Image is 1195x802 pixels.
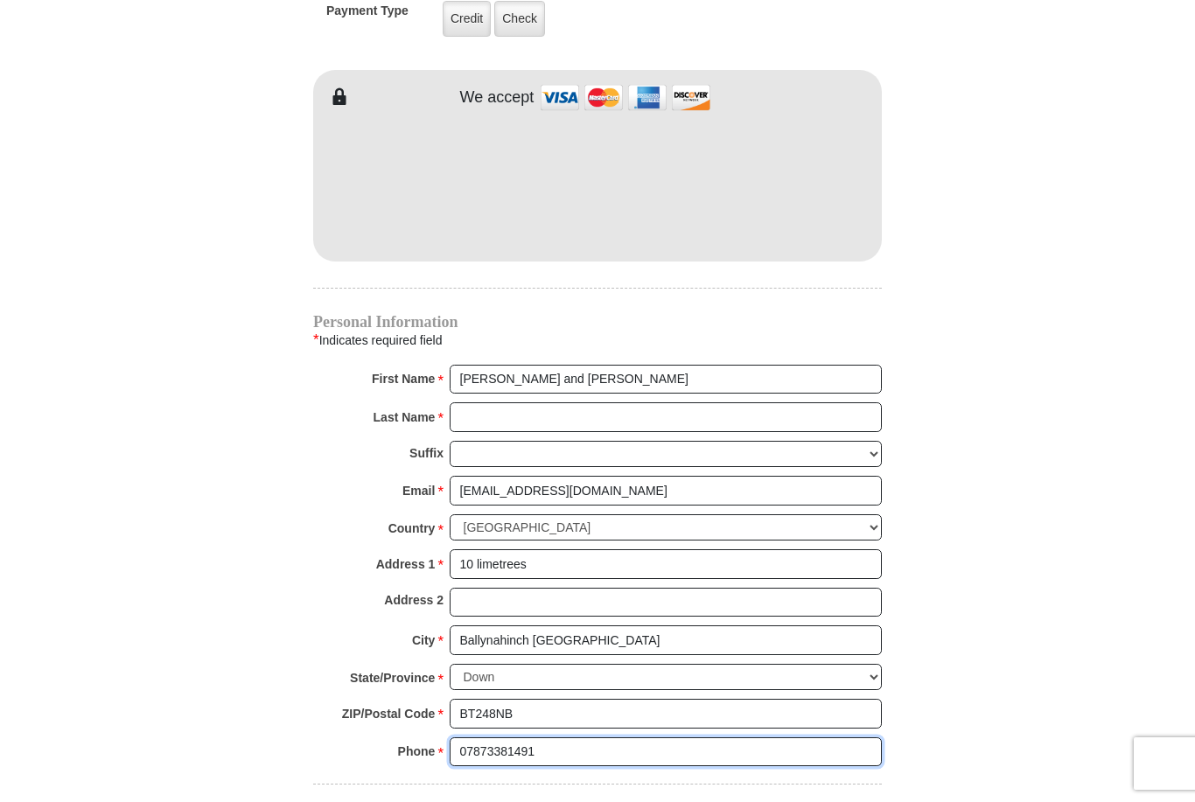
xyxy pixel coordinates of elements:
[384,588,444,612] strong: Address 2
[388,516,436,540] strong: Country
[409,441,444,465] strong: Suffix
[443,1,491,37] label: Credit
[412,628,435,652] strong: City
[538,79,713,116] img: credit cards accepted
[494,1,545,37] label: Check
[374,405,436,429] strong: Last Name
[350,666,435,690] strong: State/Province
[376,552,436,576] strong: Address 1
[398,739,436,764] strong: Phone
[342,701,436,726] strong: ZIP/Postal Code
[313,315,882,329] h4: Personal Information
[313,329,882,352] div: Indicates required field
[402,478,435,503] strong: Email
[460,88,535,108] h4: We accept
[326,3,409,27] h5: Payment Type
[372,366,435,391] strong: First Name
